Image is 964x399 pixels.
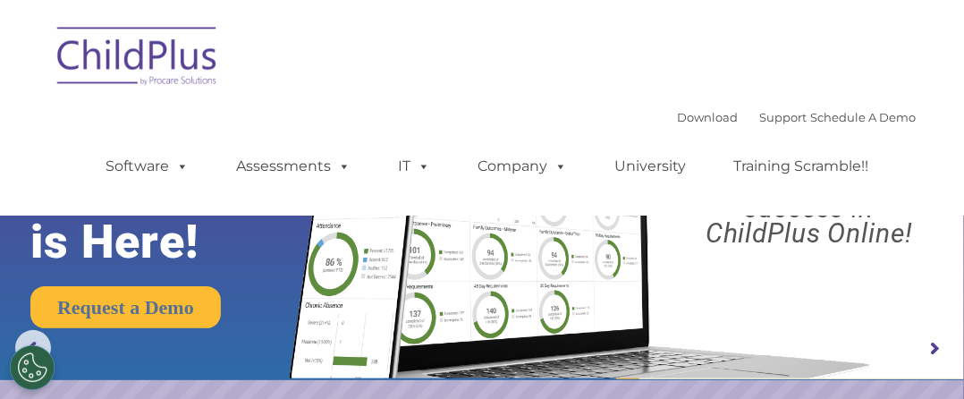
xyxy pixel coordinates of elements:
[677,110,738,124] a: Download
[48,14,227,104] img: ChildPlus by Procare Solutions
[218,149,368,184] a: Assessments
[759,110,807,124] a: Support
[30,110,338,268] rs-layer: The Future of ChildPlus is Here!
[596,149,704,184] a: University
[88,149,207,184] a: Software
[10,345,55,390] button: Cookies Settings
[666,121,952,246] rs-layer: Boost your productivity and streamline your success in ChildPlus Online!
[380,149,448,184] a: IT
[460,149,585,184] a: Company
[810,110,916,124] a: Schedule A Demo
[677,110,916,124] font: |
[715,149,886,184] a: Training Scramble!!
[30,286,221,328] a: Request a Demo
